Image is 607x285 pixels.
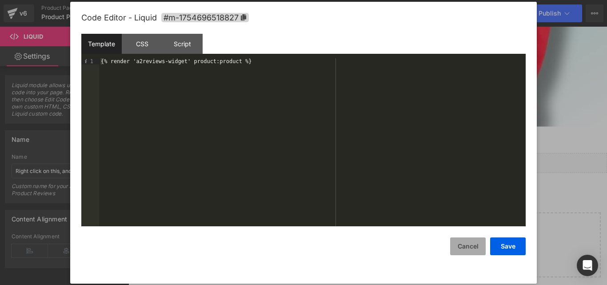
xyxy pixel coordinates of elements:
div: Script [162,34,203,54]
button: Save [490,237,526,255]
span: Code Editor - Liquid [81,13,157,22]
a: Add Single Section [272,229,352,247]
p: or Drag & Drop elements from left sidebar [21,254,516,261]
button: Cancel [450,237,486,255]
div: Open Intercom Messenger [577,255,598,276]
div: Template [81,34,122,54]
a: Explore Blocks [185,229,265,247]
span: Click to copy [161,13,249,22]
div: 1 [81,58,99,64]
div: CSS [122,34,162,54]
